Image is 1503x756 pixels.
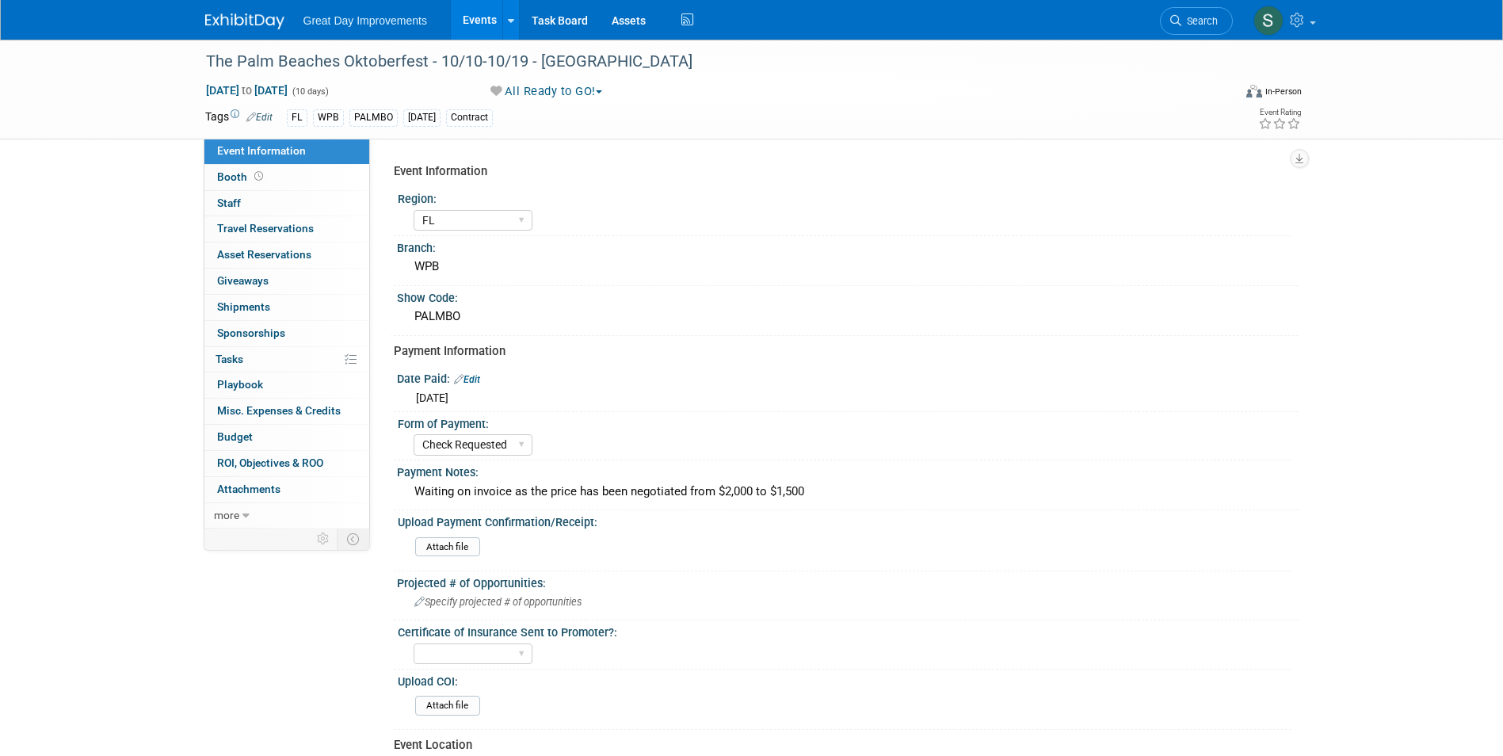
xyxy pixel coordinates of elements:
button: All Ready to GO! [485,83,608,100]
span: Giveaways [217,274,269,287]
span: Great Day Improvements [303,14,427,27]
a: Edit [454,374,480,385]
span: Attachments [217,483,280,495]
span: Specify projected # of opportunities [414,596,582,608]
td: Personalize Event Tab Strip [310,529,338,549]
div: In-Person [1265,86,1302,97]
span: Tasks [216,353,243,365]
span: Budget [217,430,253,443]
div: Branch: [397,236,1299,256]
td: Tags [205,109,273,127]
div: Event Format [1139,82,1303,106]
span: (10 days) [291,86,329,97]
a: Tasks [204,347,369,372]
a: Giveaways [204,269,369,294]
span: ROI, Objectives & ROO [217,456,323,469]
td: Toggle Event Tabs [337,529,369,549]
a: Event Information [204,139,369,164]
div: Show Code: [397,286,1299,306]
div: WPB [313,109,344,126]
a: Playbook [204,372,369,398]
div: Event Information [394,163,1287,180]
span: Sponsorships [217,326,285,339]
div: Region: [398,187,1291,207]
span: Staff [217,197,241,209]
div: Event Rating [1258,109,1301,116]
div: Contract [446,109,493,126]
div: Upload COI: [398,670,1291,689]
a: more [204,503,369,529]
a: Attachments [204,477,369,502]
span: Asset Reservations [217,248,311,261]
div: Date Paid: [397,367,1299,388]
span: Shipments [217,300,270,313]
div: The Palm Beaches Oktoberfest - 10/10-10/19 - [GEOGRAPHIC_DATA] [200,48,1209,76]
div: Event Location [394,737,1287,754]
div: Projected # of Opportunities: [397,571,1299,591]
a: Asset Reservations [204,242,369,268]
a: ROI, Objectives & ROO [204,451,369,476]
span: to [239,84,254,97]
div: PALMBO [349,109,398,126]
div: [DATE] [403,109,441,126]
span: Booth [217,170,266,183]
a: Misc. Expenses & Credits [204,399,369,424]
div: PALMBO [409,304,1287,329]
span: more [214,509,239,521]
img: Sha'Nautica Sales [1253,6,1284,36]
div: FL [287,109,307,126]
div: Form of Payment: [398,412,1291,432]
a: Booth [204,165,369,190]
div: Certificate of Insurance Sent to Promoter?: [398,620,1291,640]
a: Travel Reservations [204,216,369,242]
a: Sponsorships [204,321,369,346]
a: Shipments [204,295,369,320]
span: Search [1181,15,1218,27]
div: Upload Payment Confirmation/Receipt: [398,510,1291,530]
a: Edit [246,112,273,123]
img: ExhibitDay [205,13,284,29]
span: Event Information [217,144,306,157]
div: WPB [409,254,1287,279]
span: Travel Reservations [217,222,314,235]
span: Misc. Expenses & Credits [217,404,341,417]
span: [DATE] [416,391,448,404]
a: Budget [204,425,369,450]
div: Waiting on invoice as the price has been negotiated from $2,000 to $1,500 [409,479,1287,504]
img: Format-Inperson.png [1246,85,1262,97]
span: Booth not reserved yet [251,170,266,182]
a: Search [1160,7,1233,35]
div: Payment Information [394,343,1287,360]
span: [DATE] [DATE] [205,83,288,97]
span: Playbook [217,378,263,391]
div: Payment Notes: [397,460,1299,480]
a: Staff [204,191,369,216]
